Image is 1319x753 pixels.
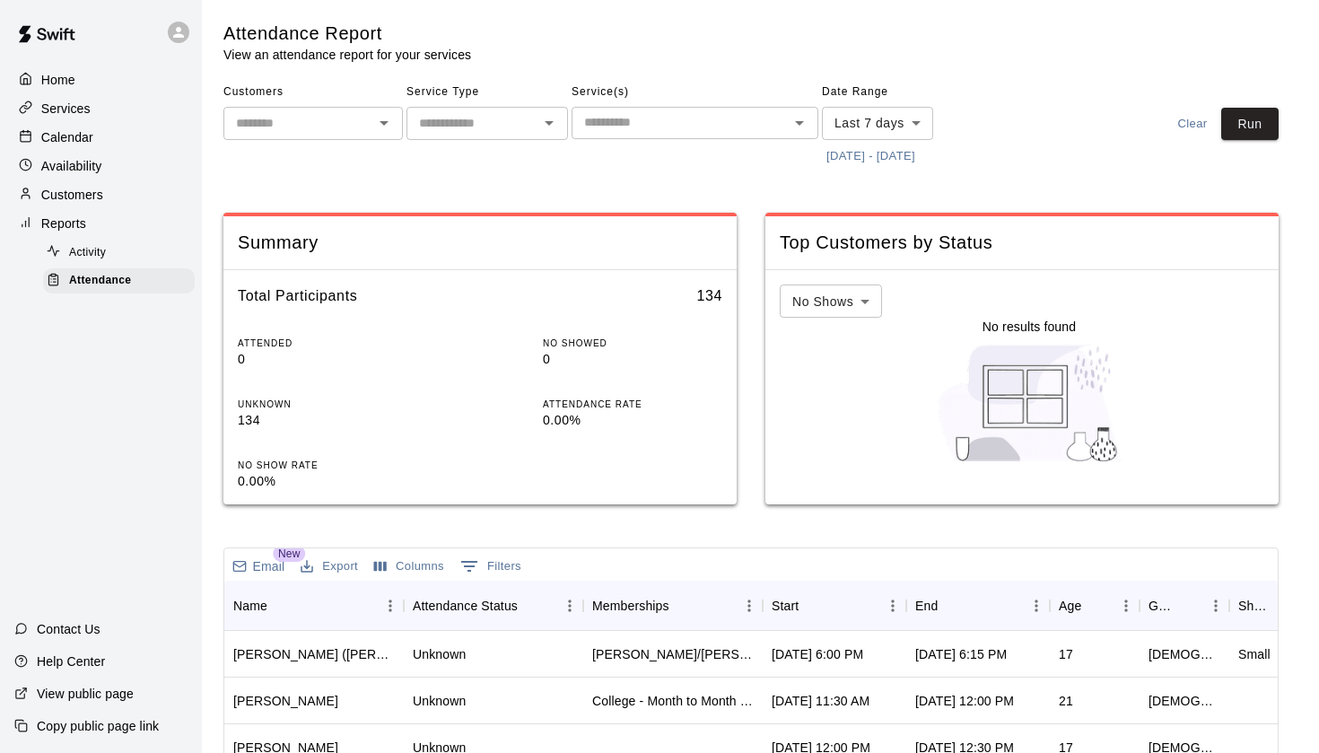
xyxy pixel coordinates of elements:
div: Attendance Status [413,581,518,631]
div: Attendance Status [404,581,583,631]
button: Menu [377,592,404,619]
div: No Shows [780,285,882,318]
p: Home [41,71,75,89]
span: Summary [238,231,722,255]
div: Start [763,581,906,631]
p: Reports [41,215,86,232]
span: Top Customers by Status [780,231,1264,255]
div: Gender [1149,581,1177,631]
div: Shirt Size [1238,581,1267,631]
p: Calendar [41,128,93,146]
div: Aug 18, 2025 at 6:00 PM [772,645,863,663]
span: New [273,546,305,562]
div: Ethan McHugh [233,692,338,710]
div: End [906,581,1050,631]
button: Sort [1267,593,1292,618]
button: Menu [1202,592,1229,619]
div: Aug 18, 2025 at 6:15 PM [915,645,1007,663]
button: Sort [518,593,543,618]
div: Todd/Brad - Drop In [592,645,754,663]
div: Aug 15, 2025 at 12:00 PM [915,692,1014,710]
div: Male [1149,645,1220,663]
p: ATTENDED [238,337,417,350]
div: 21 [1059,692,1073,710]
button: Open [787,110,812,136]
img: Nothing to see here [929,336,1131,470]
span: Service(s) [572,78,818,107]
button: Sort [1081,593,1106,618]
div: Attendance [43,268,195,293]
div: Aug 15, 2025 at 11:30 AM [772,692,869,710]
div: Small [1238,645,1271,663]
button: Menu [1023,592,1050,619]
p: Copy public page link [37,717,159,735]
div: Last 7 days [822,107,933,140]
a: Reports [14,210,188,237]
button: Sort [267,593,293,618]
button: Sort [669,593,694,618]
div: Activity [43,241,195,266]
button: Menu [1113,592,1140,619]
p: NO SHOW RATE [238,459,417,472]
p: Email [253,557,285,575]
p: 134 [238,411,417,430]
button: Select columns [370,553,449,581]
h6: 134 [696,285,722,308]
button: Clear [1164,108,1221,141]
p: 0.00% [238,472,417,491]
button: Menu [556,592,583,619]
div: College - Month to Month Membership [592,692,754,710]
button: Sort [1177,593,1202,618]
div: Name [233,581,267,631]
div: Start [772,581,799,631]
p: Customers [41,186,103,204]
div: Shirt Size [1229,581,1319,631]
span: Attendance [69,272,131,290]
a: Services [14,95,188,122]
p: 0 [543,350,722,369]
button: Sort [938,593,963,618]
p: No results found [983,318,1076,336]
a: Activity [43,239,202,267]
p: ATTENDANCE RATE [543,398,722,411]
a: Availability [14,153,188,179]
div: Age [1050,581,1140,631]
div: Name [224,581,404,631]
button: Menu [736,592,763,619]
button: Open [371,110,397,136]
p: View an attendance report for your services [223,46,471,64]
h6: Total Participants [238,285,357,308]
div: End [915,581,938,631]
div: Unknown [413,645,466,663]
span: Date Range [822,78,979,107]
button: Open [537,110,562,136]
button: [DATE] - [DATE] [822,143,920,171]
p: Help Center [37,652,105,670]
a: Customers [14,181,188,208]
button: Show filters [456,552,526,581]
div: Unknown [413,692,466,710]
p: Contact Us [37,620,100,638]
div: Male [1149,692,1220,710]
button: Run [1221,108,1279,141]
a: Home [14,66,188,93]
button: Export [296,553,363,581]
span: Customers [223,78,403,107]
p: 0.00% [543,411,722,430]
div: Memberships [592,581,669,631]
div: Calendar [14,124,188,151]
span: Service Type [406,78,568,107]
div: Jack Goodman (Scott Goodman) [233,645,395,663]
p: Availability [41,157,102,175]
div: Memberships [583,581,763,631]
h5: Attendance Report [223,22,471,46]
button: Menu [879,592,906,619]
div: Age [1059,581,1081,631]
p: NO SHOWED [543,337,722,350]
p: Services [41,100,91,118]
p: View public page [37,685,134,703]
